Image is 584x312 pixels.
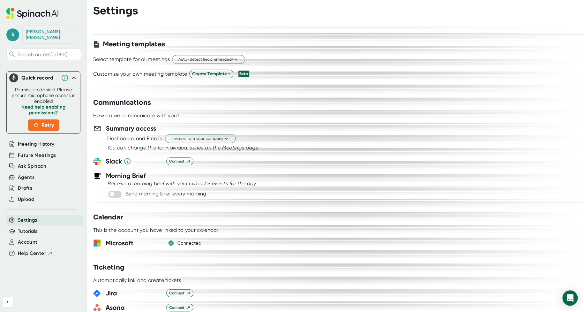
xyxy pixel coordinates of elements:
[18,163,46,170] button: Ask Spinach
[169,158,191,164] span: Connect
[18,141,54,148] button: Meeting History
[93,56,170,63] div: Select template for all meetings
[106,156,161,166] h3: Slack
[93,227,219,233] div: This is the account you have linked to your calendar
[18,250,53,257] button: Help Center
[562,290,578,306] div: Open Intercom Messenger
[169,305,191,310] span: Connect
[108,180,256,186] i: Receive a morning brief with your calendar events for the day
[107,145,258,151] i: You can change this for individual series on the page
[11,87,76,131] div: Permission denied. Please ensure microphone access is enabled
[18,51,79,57] span: Search notes (Ctrl + K)
[178,57,239,63] span: Auto-detect (recommended)
[177,240,201,246] div: Connected
[93,213,123,222] h3: Calendar
[18,217,37,224] button: Settings
[18,239,37,246] button: Account
[169,290,191,296] span: Connect
[93,98,151,108] h3: Communications
[106,124,156,133] h3: Summary access
[166,289,193,297] button: Connect
[106,171,146,180] h3: Morning Brief
[222,144,244,152] button: Meetings
[93,112,180,119] div: How do we communicate with you?
[9,72,78,84] div: Quick record
[93,263,124,272] h3: Ticketing
[33,121,54,129] span: Retry
[93,5,138,17] h3: Settings
[6,28,19,41] span: k
[166,157,193,165] button: Connect
[18,228,37,235] button: Tutorials
[238,71,249,77] div: Beta
[166,304,193,311] button: Connect
[171,136,229,142] span: Invitees from your company
[18,152,56,159] button: Future Meetings
[103,40,165,49] h3: Meeting templates
[28,119,59,131] button: Retry
[93,71,187,77] div: Customize your own meeting template
[3,297,13,307] button: Collapse sidebar
[93,277,181,284] div: Automatically link and create tickets
[107,135,162,142] div: Dashboard and Emails
[106,238,161,248] h3: Microsoft
[18,174,34,181] button: Agents
[18,185,32,192] button: Drafts
[106,288,161,298] h3: Jira
[18,250,46,257] span: Help Center
[26,29,74,40] div: Kaitlin Nikolai
[192,71,230,77] span: Create Template +
[222,145,244,151] span: Meetings
[172,55,245,64] button: Auto-detect (recommended)
[165,134,236,143] button: Invitees from your company
[125,191,206,197] div: Send morning brief every morning
[189,70,233,78] button: Create Template +
[18,196,34,203] button: Upload
[21,75,58,81] div: Quick record
[21,104,65,116] a: Need help enabling permissions?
